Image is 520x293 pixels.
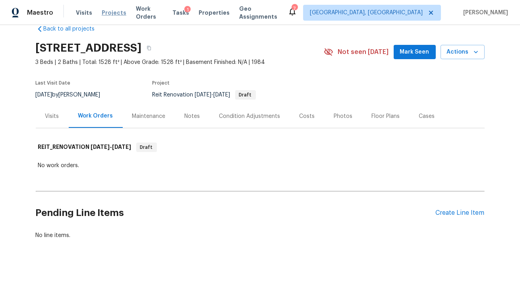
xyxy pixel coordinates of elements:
span: [DATE] [112,144,131,150]
span: [DATE] [91,144,110,150]
span: Work Orders [136,5,163,21]
span: Properties [199,9,230,17]
a: Back to all projects [36,25,112,33]
div: Maintenance [132,112,166,120]
span: Draft [137,143,156,151]
h6: REIT_RENOVATION [38,143,131,152]
span: Reit Renovation [153,92,256,98]
span: Maestro [27,9,53,17]
span: [DATE] [36,92,52,98]
div: Floor Plans [372,112,400,120]
h2: Pending Line Items [36,195,436,231]
span: Visits [76,9,92,17]
div: Work Orders [78,112,113,120]
span: 3 Beds | 2 Baths | Total: 1528 ft² | Above Grade: 1528 ft² | Basement Finished: N/A | 1984 [36,58,324,66]
span: - [91,144,131,150]
div: Photos [334,112,353,120]
span: Mark Seen [400,47,429,57]
div: 1 [184,6,191,14]
span: [DATE] [214,92,230,98]
div: Notes [185,112,200,120]
div: by [PERSON_NAME] [36,90,110,100]
div: No work orders. [38,162,482,170]
span: Last Visit Date [36,81,71,85]
button: Copy Address [142,41,156,55]
button: Mark Seen [394,45,436,60]
span: [GEOGRAPHIC_DATA], [GEOGRAPHIC_DATA] [310,9,423,17]
span: - [195,92,230,98]
button: Actions [441,45,485,60]
span: Tasks [172,10,189,15]
span: [PERSON_NAME] [460,9,508,17]
span: Projects [102,9,126,17]
span: Actions [447,47,478,57]
span: Geo Assignments [239,5,278,21]
span: Not seen [DATE] [338,48,389,56]
span: Project [153,81,170,85]
span: Draft [236,93,255,97]
div: Cases [419,112,435,120]
span: [DATE] [195,92,212,98]
div: 7 [292,5,297,13]
div: Visits [45,112,59,120]
h2: [STREET_ADDRESS] [36,44,142,52]
div: No line items. [36,231,485,239]
div: REIT_RENOVATION [DATE]-[DATE]Draft [36,135,485,160]
div: Condition Adjustments [219,112,280,120]
div: Create Line Item [436,209,485,217]
div: Costs [300,112,315,120]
